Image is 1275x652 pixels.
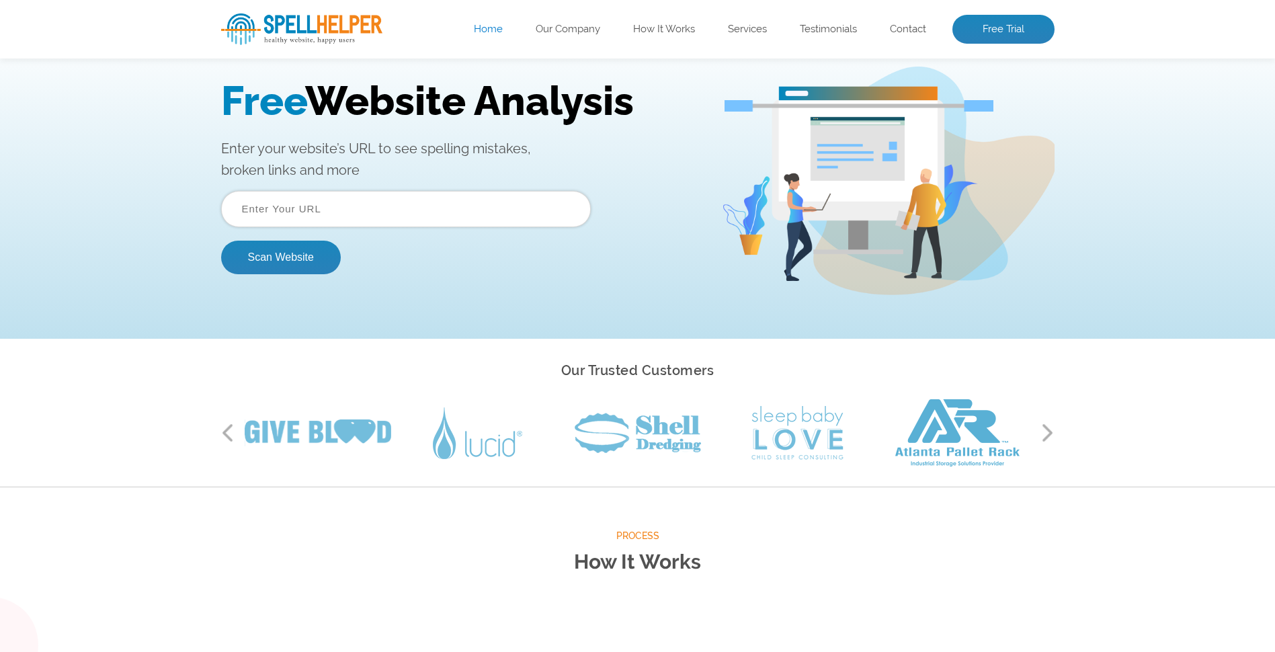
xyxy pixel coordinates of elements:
[221,544,1055,580] h2: How It Works
[890,23,926,36] a: Contact
[221,13,382,45] img: SpellHelper
[633,23,695,36] a: How It Works
[1041,423,1055,443] button: Next
[952,15,1055,44] a: Free Trial
[433,407,522,459] img: Lucid
[221,54,305,101] span: Free
[728,23,767,36] a: Services
[474,23,503,36] a: Home
[725,79,993,91] img: Free Webiste Analysis
[221,423,235,443] button: Previous
[221,168,591,204] input: Enter Your URL
[221,528,1055,544] span: Process
[751,406,844,460] img: Sleep Baby Love
[221,359,1055,382] h2: Our Trusted Customers
[536,23,600,36] a: Our Company
[721,44,1055,272] img: Free Webiste Analysis
[800,23,857,36] a: Testimonials
[221,218,341,251] button: Scan Website
[221,54,701,101] h1: Website Analysis
[245,419,391,446] img: Give Blood
[575,413,701,453] img: Shell Dredging
[221,115,701,158] p: Enter your website’s URL to see spelling mistakes, broken links and more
